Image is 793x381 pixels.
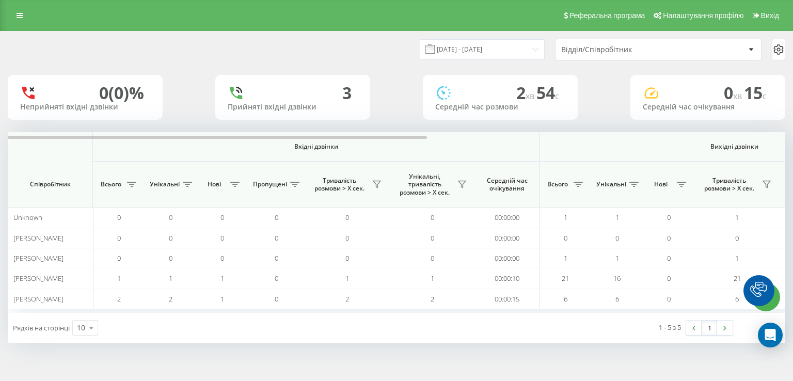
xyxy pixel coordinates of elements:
[643,103,773,112] div: Середній час очікування
[345,253,349,263] span: 0
[275,294,278,304] span: 0
[615,253,619,263] span: 1
[395,172,454,197] span: Унікальні, тривалість розмови > Х сек.
[667,274,671,283] span: 0
[555,90,559,102] span: c
[700,177,759,193] span: Тривалість розмови > Х сек.
[220,294,224,304] span: 1
[310,177,369,193] span: Тривалість розмови > Х сек.
[667,294,671,304] span: 0
[431,213,434,222] span: 0
[435,103,565,112] div: Середній час розмови
[734,274,741,283] span: 21
[659,322,681,332] div: 1 - 5 з 5
[431,294,434,304] span: 2
[275,253,278,263] span: 0
[615,294,619,304] span: 6
[120,142,512,151] span: Вхідні дзвінки
[13,294,64,304] span: [PERSON_NAME]
[735,213,739,222] span: 1
[275,233,278,243] span: 0
[667,213,671,222] span: 0
[545,180,570,188] span: Всього
[275,213,278,222] span: 0
[735,233,739,243] span: 0
[13,253,64,263] span: [PERSON_NAME]
[169,294,172,304] span: 2
[564,253,567,263] span: 1
[169,213,172,222] span: 0
[536,82,559,104] span: 54
[117,274,121,283] span: 1
[345,294,349,304] span: 2
[663,11,743,20] span: Налаштування профілю
[744,82,767,104] span: 15
[77,323,85,333] div: 10
[733,90,744,102] span: хв
[220,213,224,222] span: 0
[228,103,358,112] div: Прийняті вхідні дзвінки
[569,11,645,20] span: Реферальна програма
[98,180,124,188] span: Всього
[342,83,352,103] div: 3
[475,289,540,309] td: 00:00:15
[169,253,172,263] span: 0
[275,274,278,283] span: 0
[169,274,172,283] span: 1
[724,82,744,104] span: 0
[13,213,42,222] span: Unknown
[475,268,540,289] td: 00:00:10
[596,180,626,188] span: Унікальні
[667,233,671,243] span: 0
[201,180,227,188] span: Нові
[117,233,121,243] span: 0
[431,274,434,283] span: 1
[253,180,287,188] span: Пропущені
[561,45,685,54] div: Відділ/Співробітник
[345,274,349,283] span: 1
[117,213,121,222] span: 0
[20,103,150,112] div: Неприйняті вхідні дзвінки
[345,233,349,243] span: 0
[564,213,567,222] span: 1
[475,228,540,248] td: 00:00:00
[761,11,779,20] span: Вихід
[220,233,224,243] span: 0
[475,208,540,228] td: 00:00:00
[475,248,540,268] td: 00:00:00
[169,233,172,243] span: 0
[220,274,224,283] span: 1
[13,233,64,243] span: [PERSON_NAME]
[615,233,619,243] span: 0
[345,213,349,222] span: 0
[562,274,569,283] span: 21
[431,233,434,243] span: 0
[735,294,739,304] span: 6
[564,294,567,304] span: 6
[526,90,536,102] span: хв
[99,83,144,103] div: 0 (0)%
[702,321,717,335] a: 1
[735,253,739,263] span: 1
[17,180,84,188] span: Співробітник
[431,253,434,263] span: 0
[648,180,674,188] span: Нові
[13,274,64,283] span: [PERSON_NAME]
[758,323,783,347] div: Open Intercom Messenger
[13,323,70,332] span: Рядків на сторінці
[615,213,619,222] span: 1
[117,253,121,263] span: 0
[117,294,121,304] span: 2
[564,233,567,243] span: 0
[613,274,621,283] span: 16
[150,180,180,188] span: Унікальні
[220,253,224,263] span: 0
[763,90,767,102] span: c
[516,82,536,104] span: 2
[667,253,671,263] span: 0
[483,177,531,193] span: Середній час очікування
